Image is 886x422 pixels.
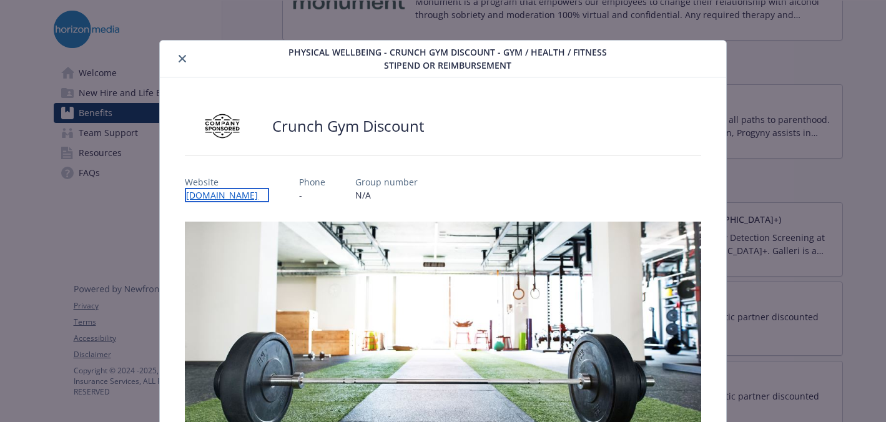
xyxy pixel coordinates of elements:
[185,188,269,202] a: [DOMAIN_NAME]
[355,189,418,202] p: N/A
[281,46,614,72] span: Physical Wellbeing - Crunch Gym Discount - Gym / Health / Fitness Stipend or reimbursement
[272,115,425,137] h2: Crunch Gym Discount
[299,175,325,189] p: Phone
[175,51,190,66] button: close
[355,175,418,189] p: Group number
[185,107,260,145] img: Company Sponsored
[299,189,325,202] p: -
[185,175,269,189] p: Website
